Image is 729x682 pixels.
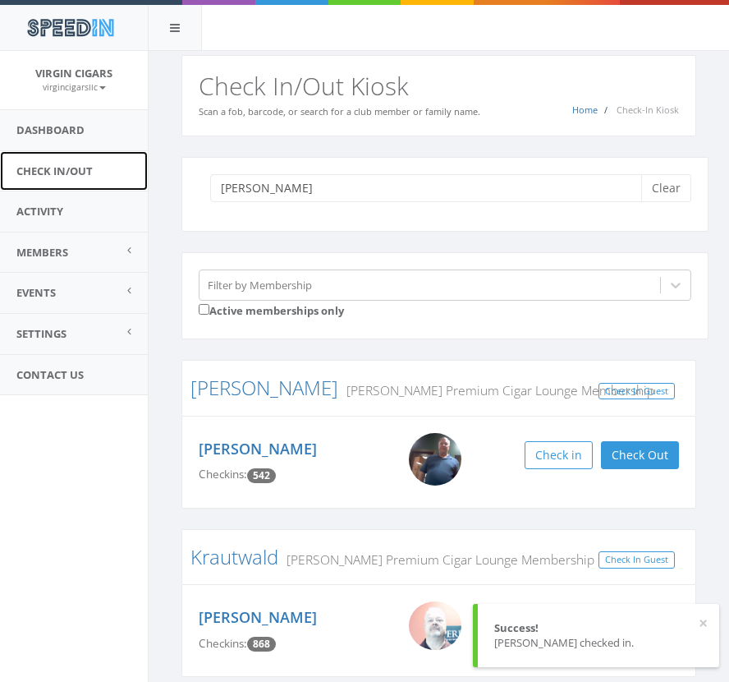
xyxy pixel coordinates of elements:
a: virgincigarsllc [43,79,106,94]
h2: Check In/Out Kiosk [199,72,679,99]
span: Checkins: [199,636,247,651]
a: [PERSON_NAME] [190,374,338,401]
small: [PERSON_NAME] Premium Cigar Lounge Membership [278,551,594,569]
a: Check In Guest [598,551,675,569]
small: virgincigarsllc [43,81,106,93]
button: Check Out [601,441,679,469]
span: Virgin Cigars [35,66,112,81]
span: Checkin count [247,637,276,652]
button: × [699,615,708,632]
img: WIN_20200824_14_20_23_Pro.jpg [409,601,461,650]
label: Active memberships only [199,301,344,319]
a: Home [572,104,598,116]
button: Check in [525,441,593,469]
span: Events [16,285,56,300]
span: Settings [16,326,66,341]
div: [PERSON_NAME] checked in. [494,635,703,651]
input: Search a name to check in [210,174,653,202]
img: speedin_logo.png [19,12,121,43]
a: [PERSON_NAME] [199,439,317,459]
small: [PERSON_NAME] Premium Cigar Lounge Membership [338,381,654,399]
span: Contact Us [16,367,84,382]
span: Checkins: [199,467,247,482]
span: Members [16,245,68,260]
span: Check-In Kiosk [617,104,679,116]
small: Scan a fob, barcode, or search for a club member or family name. [199,105,480,118]
div: Success! [494,620,703,636]
span: Checkin count [247,468,276,483]
a: Krautwald [190,543,278,570]
button: Clear [641,174,691,202]
div: Filter by Membership [208,277,312,293]
a: Check In Guest [598,383,675,400]
a: [PERSON_NAME] [199,607,317,627]
input: Active memberships only [199,304,209,315]
img: Kevin_Howerton.png [409,433,461,486]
